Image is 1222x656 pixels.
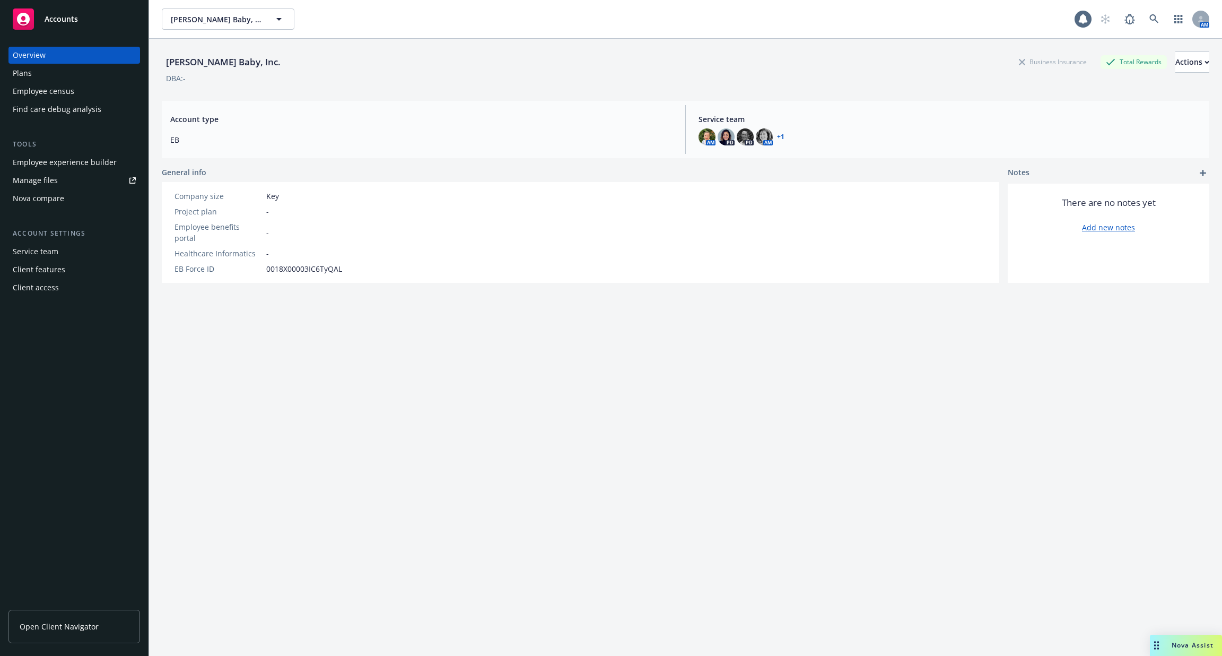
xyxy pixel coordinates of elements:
span: Key [266,191,279,202]
a: Find care debug analysis [8,101,140,118]
span: Notes [1008,167,1029,179]
div: Employee experience builder [13,154,117,171]
div: Client features [13,261,65,278]
button: Actions [1175,51,1209,73]
a: Employee census [8,83,140,100]
a: Client features [8,261,140,278]
a: Employee experience builder [8,154,140,171]
span: [PERSON_NAME] Baby, Inc. [171,14,263,25]
span: Open Client Navigator [20,621,99,632]
div: Plans [13,65,32,82]
div: Tools [8,139,140,150]
span: Service team [699,114,1201,125]
a: Service team [8,243,140,260]
img: photo [756,128,773,145]
span: Nova Assist [1172,641,1214,650]
span: EB [170,134,673,145]
a: Search [1144,8,1165,30]
div: Total Rewards [1101,55,1167,68]
div: Drag to move [1150,635,1163,656]
button: Nova Assist [1150,635,1222,656]
span: Account type [170,114,673,125]
div: Overview [13,47,46,64]
a: Switch app [1168,8,1189,30]
span: - [266,206,269,217]
div: Client access [13,279,59,296]
a: Report a Bug [1119,8,1140,30]
div: Account settings [8,228,140,239]
a: +1 [777,134,784,140]
span: There are no notes yet [1062,196,1156,209]
img: photo [699,128,715,145]
img: photo [718,128,735,145]
div: Business Insurance [1014,55,1092,68]
span: 0018X00003IC6TyQAL [266,263,342,274]
span: General info [162,167,206,178]
img: photo [737,128,754,145]
div: Service team [13,243,58,260]
div: Find care debug analysis [13,101,101,118]
a: add [1197,167,1209,179]
div: Employee census [13,83,74,100]
div: Manage files [13,172,58,189]
a: Accounts [8,4,140,34]
div: Employee benefits portal [174,221,262,244]
div: [PERSON_NAME] Baby, Inc. [162,55,285,69]
a: Nova compare [8,190,140,207]
span: Accounts [45,15,78,23]
div: Company size [174,191,262,202]
button: [PERSON_NAME] Baby, Inc. [162,8,294,30]
a: Plans [8,65,140,82]
div: EB Force ID [174,263,262,274]
a: Add new notes [1082,222,1135,233]
span: - [266,227,269,238]
a: Client access [8,279,140,296]
a: Start snowing [1095,8,1116,30]
a: Manage files [8,172,140,189]
span: - [266,248,269,259]
div: Project plan [174,206,262,217]
div: DBA: - [166,73,186,84]
div: Actions [1175,52,1209,72]
div: Healthcare Informatics [174,248,262,259]
div: Nova compare [13,190,64,207]
a: Overview [8,47,140,64]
